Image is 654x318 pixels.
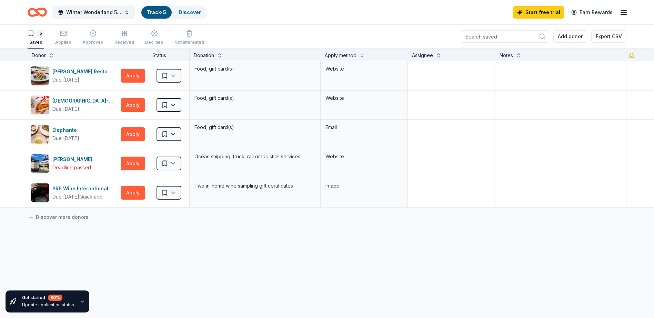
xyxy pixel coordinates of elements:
[22,295,74,301] div: Get started
[145,40,163,45] div: Declined
[148,49,190,61] div: Status
[30,154,118,173] button: Image for Matson[PERSON_NAME]Deadline passed
[52,184,111,193] div: PRP Wine International
[31,96,49,114] img: Image for Chick-fil-A (Los Angeles)
[31,66,49,85] img: Image for Cameron Mitchell Restaurants
[55,40,71,45] div: Applied
[66,8,121,17] span: Winter Wonderland 50th Anniversary Gala
[147,9,166,15] a: Track· 5
[567,6,617,19] a: Earn Rewards
[553,30,587,43] button: Add donor
[121,127,145,141] button: Apply
[30,183,118,202] button: Image for PRP Wine InternationalPRP Wine InternationalDue [DATE]Quick app
[28,40,44,45] div: Saved
[412,51,433,60] div: Assignee
[325,182,403,190] div: In app
[32,51,46,60] div: Donor
[52,134,79,142] div: Due [DATE]
[194,123,316,132] div: Food, gift card(s)
[28,213,89,221] a: Discover more donors
[194,181,316,191] div: Two in-home wine sampling gift certificates
[52,105,79,113] div: Due [DATE]
[28,4,47,20] a: Home
[114,40,134,45] div: Received
[325,94,403,102] div: Website
[52,97,118,105] div: [DEMOGRAPHIC_DATA]-fil-A ([GEOGRAPHIC_DATA])
[174,40,204,45] div: Not interested
[325,123,403,131] div: Email
[82,27,103,49] button: Approved
[52,155,95,163] div: [PERSON_NAME]
[325,152,403,161] div: Website
[52,76,79,84] div: Due [DATE]
[79,193,103,200] div: Quick app
[30,125,118,144] button: Image for ÉlephanteÉlephanteDue [DATE]
[145,27,163,49] button: Declined
[52,67,118,76] div: [PERSON_NAME] Restaurants
[591,30,626,43] button: Export CSV
[121,157,145,170] button: Apply
[461,30,549,43] input: Search saved
[48,295,62,301] div: 80 %
[325,51,356,60] div: Apply method
[31,183,49,202] img: Image for PRP Wine International
[121,186,145,200] button: Apply
[52,6,135,19] button: Winter Wonderland 50th Anniversary Gala
[55,27,71,49] button: Applied
[513,6,564,19] a: Start free trial
[141,6,207,19] button: Track· 5Discover
[194,51,214,60] div: Donation
[30,95,118,115] button: Image for Chick-fil-A (Los Angeles)[DEMOGRAPHIC_DATA]-fil-A ([GEOGRAPHIC_DATA])Due [DATE]
[114,27,134,49] button: Received
[174,27,204,49] button: Not interested
[52,126,80,134] div: Élephante
[37,30,44,37] div: 5
[194,64,316,74] div: Food, gift card(s)
[194,93,316,103] div: Food, gift card(s)
[22,302,74,308] div: Update application status
[82,40,103,45] div: Approved
[28,27,44,49] button: 5Saved
[194,152,316,161] div: Ocean shipping, truck, rail or logistics services
[500,51,513,60] div: Notes
[52,163,91,172] div: Deadline passed
[31,154,49,173] img: Image for Matson
[325,65,403,73] div: Website
[30,66,118,85] button: Image for Cameron Mitchell Restaurants[PERSON_NAME] RestaurantsDue [DATE]
[179,9,201,15] a: Discover
[121,69,145,83] button: Apply
[121,98,145,112] button: Apply
[31,125,49,144] img: Image for Élephante
[52,193,79,201] div: Due [DATE]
